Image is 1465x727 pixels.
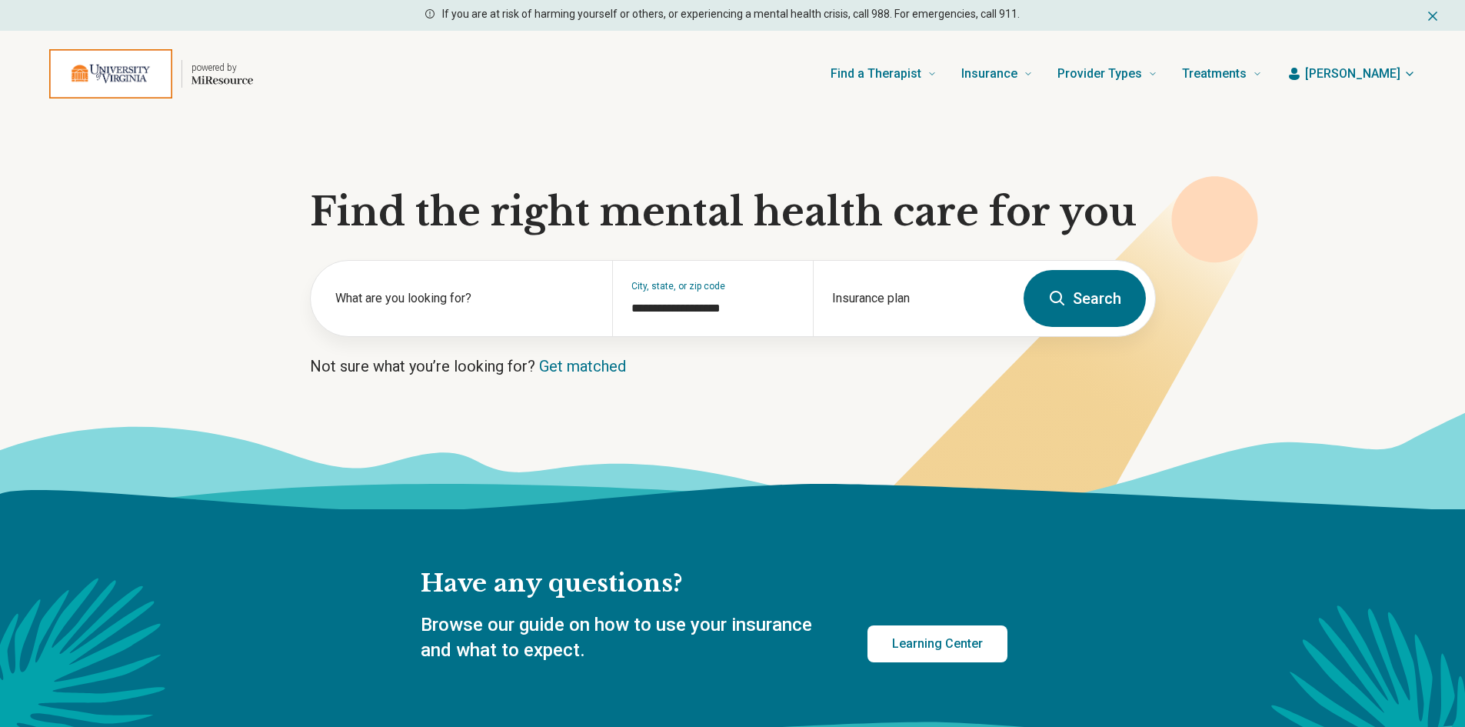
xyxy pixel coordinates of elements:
span: Insurance [961,63,1017,85]
a: Treatments [1182,43,1262,105]
a: Get matched [539,357,626,375]
button: Dismiss [1425,6,1440,25]
button: [PERSON_NAME] [1287,65,1416,83]
p: Not sure what you’re looking for? [310,355,1156,377]
p: Browse our guide on how to use your insurance and what to expect. [421,612,831,664]
button: Search [1024,270,1146,327]
span: Find a Therapist [831,63,921,85]
a: Insurance [961,43,1033,105]
label: What are you looking for? [335,289,594,308]
span: [PERSON_NAME] [1305,65,1400,83]
p: powered by [191,62,253,74]
p: If you are at risk of harming yourself or others, or experiencing a mental health crisis, call 98... [442,6,1020,22]
h2: Have any questions? [421,568,1007,600]
a: Home page [49,49,253,98]
a: Learning Center [867,625,1007,662]
a: Provider Types [1057,43,1157,105]
span: Treatments [1182,63,1247,85]
a: Find a Therapist [831,43,937,105]
h1: Find the right mental health care for you [310,189,1156,235]
span: Provider Types [1057,63,1142,85]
